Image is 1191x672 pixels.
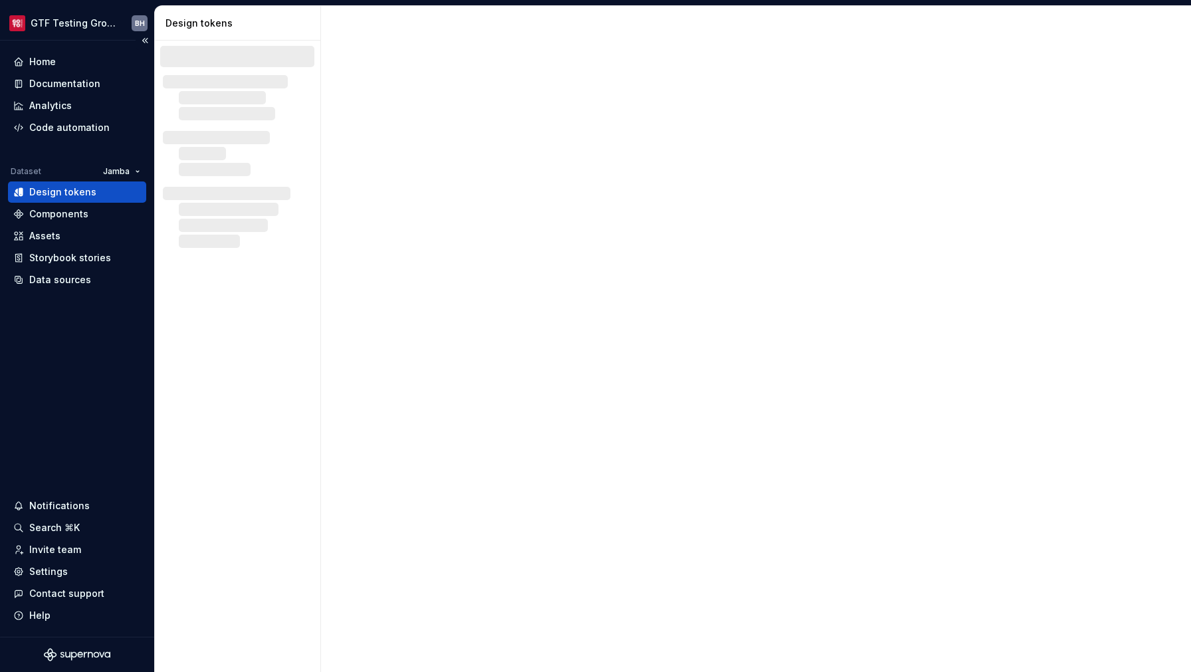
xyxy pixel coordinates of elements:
[29,229,60,243] div: Assets
[29,77,100,90] div: Documentation
[31,17,116,30] div: GTF Testing Grounds
[9,15,25,31] img: f4f33d50-0937-4074-a32a-c7cda971eed1.png
[8,181,146,203] a: Design tokens
[8,583,146,604] button: Contact support
[29,499,90,512] div: Notifications
[29,587,104,600] div: Contact support
[29,543,81,556] div: Invite team
[8,269,146,290] a: Data sources
[8,51,146,72] a: Home
[29,609,51,622] div: Help
[8,73,146,94] a: Documentation
[8,539,146,560] a: Invite team
[8,95,146,116] a: Analytics
[3,9,152,37] button: GTF Testing GroundsBH
[29,521,80,534] div: Search ⌘K
[29,185,96,199] div: Design tokens
[165,17,315,30] div: Design tokens
[8,517,146,538] button: Search ⌘K
[29,99,72,112] div: Analytics
[136,31,154,50] button: Collapse sidebar
[8,117,146,138] a: Code automation
[135,18,145,29] div: BH
[29,207,88,221] div: Components
[29,55,56,68] div: Home
[29,121,110,134] div: Code automation
[44,648,110,661] svg: Supernova Logo
[8,203,146,225] a: Components
[8,225,146,247] a: Assets
[97,162,146,181] button: Jamba
[11,166,41,177] div: Dataset
[103,166,130,177] span: Jamba
[8,247,146,269] a: Storybook stories
[29,565,68,578] div: Settings
[29,251,111,265] div: Storybook stories
[8,495,146,516] button: Notifications
[29,273,91,286] div: Data sources
[8,561,146,582] a: Settings
[8,605,146,626] button: Help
